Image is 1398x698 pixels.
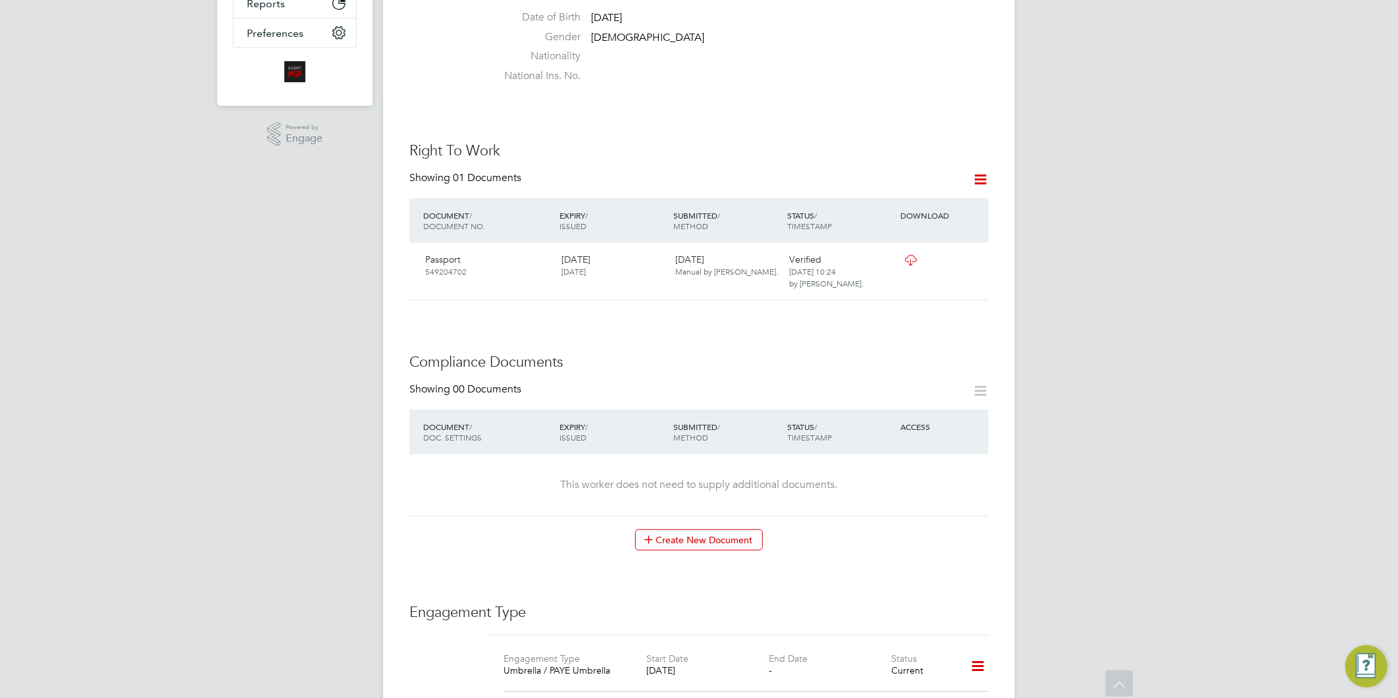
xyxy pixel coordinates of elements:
div: [DATE] [646,664,769,676]
img: alliancemsp-logo-retina.png [284,61,305,82]
span: TIMESTAMP [787,432,832,443]
span: METHOD [673,221,708,231]
button: Engage Resource Center [1345,645,1387,687]
button: Preferences [234,18,356,47]
div: - [769,664,892,676]
label: Start Date [646,653,688,664]
h3: Engagement Type [409,603,989,622]
span: 549204702 [425,266,467,277]
span: [DATE] [591,11,622,24]
span: Preferences [247,27,303,40]
a: Go to home page [233,61,357,82]
span: ISSUED [559,432,586,443]
span: ISSUED [559,221,586,231]
label: Gender [488,30,581,44]
button: Create New Document [635,529,763,550]
div: ACCESS [898,415,989,439]
span: by [PERSON_NAME]. [789,278,864,288]
div: Showing [409,383,524,396]
div: Umbrella / PAYE Umbrella [504,664,626,676]
div: [DATE] [670,248,784,282]
span: 00 Documents [453,383,521,396]
span: / [717,210,720,221]
span: DOC. SETTINGS [423,432,482,443]
span: [DATE] [561,266,586,277]
span: 01 Documents [453,171,521,184]
label: National Ins. No. [488,69,581,83]
span: / [469,421,472,432]
span: / [717,421,720,432]
span: DOCUMENT NO. [423,221,485,231]
span: / [585,421,588,432]
a: Powered byEngage [267,122,323,147]
span: Engage [286,133,323,144]
span: Verified [789,254,821,265]
span: [DEMOGRAPHIC_DATA] [591,31,704,44]
label: Status [892,653,918,664]
div: Showing [409,171,524,185]
div: Passport [420,248,556,282]
div: [DATE] [556,248,670,282]
span: / [814,421,817,432]
span: / [814,210,817,221]
div: EXPIRY [556,203,670,238]
label: Nationality [488,49,581,63]
span: METHOD [673,432,708,443]
span: [DATE] 10:24 [789,266,836,277]
span: / [469,210,472,221]
div: Current [892,664,953,676]
div: SUBMITTED [670,415,784,449]
span: TIMESTAMP [787,221,832,231]
span: Manual by [PERSON_NAME]. [675,266,778,277]
h3: Compliance Documents [409,353,989,372]
span: / [585,210,588,221]
span: Powered by [286,122,323,133]
div: DOCUMENT [420,415,556,449]
label: Date of Birth [488,11,581,24]
h3: Right To Work [409,142,989,161]
div: This worker does not need to supply additional documents. [423,478,975,492]
div: DOWNLOAD [898,203,989,227]
div: SUBMITTED [670,203,784,238]
div: EXPIRY [556,415,670,449]
div: DOCUMENT [420,203,556,238]
label: End Date [769,653,808,664]
label: Engagement Type [504,653,580,664]
div: STATUS [784,415,898,449]
div: STATUS [784,203,898,238]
